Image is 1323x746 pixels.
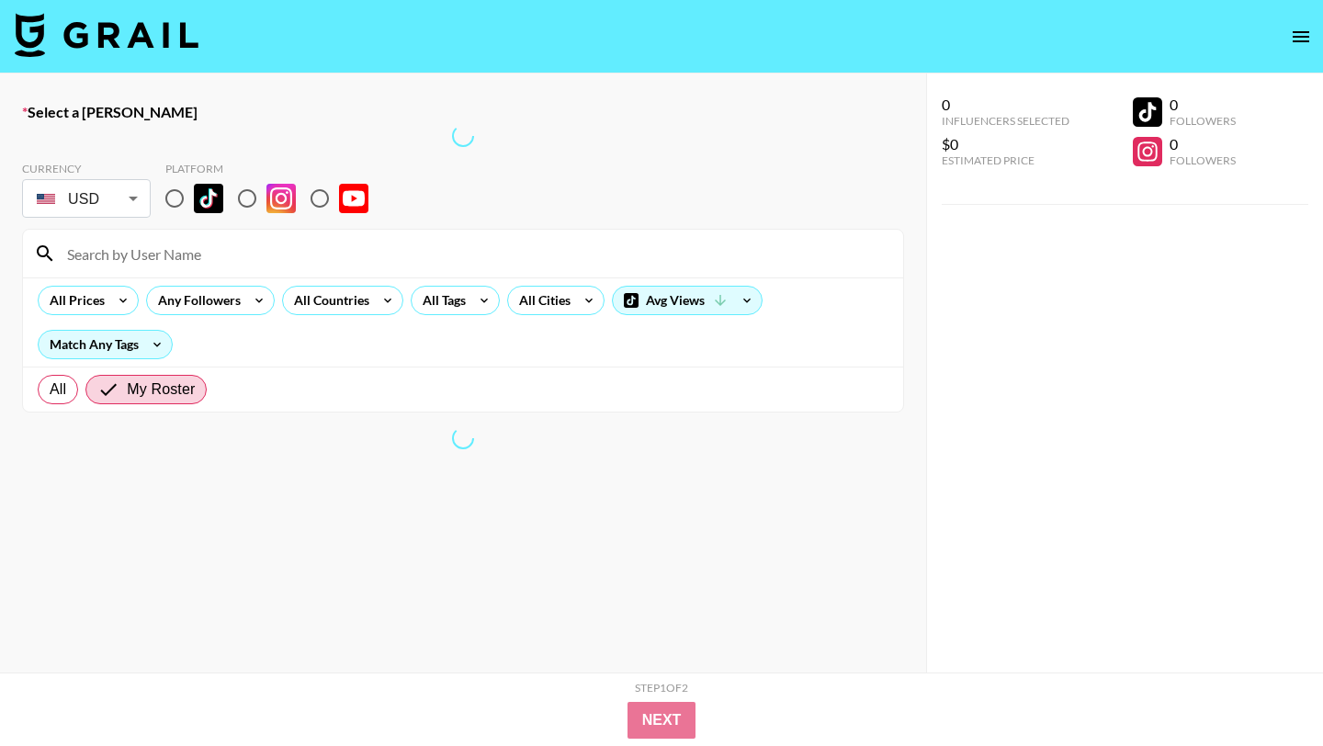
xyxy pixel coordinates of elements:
span: My Roster [127,379,195,401]
div: Currency [22,162,151,175]
div: Followers [1170,114,1236,128]
div: Followers [1170,153,1236,167]
div: 0 [1170,96,1236,114]
img: TikTok [194,184,223,213]
span: All [50,379,66,401]
img: YouTube [339,184,368,213]
img: Instagram [266,184,296,213]
div: 0 [1170,135,1236,153]
div: USD [26,183,147,215]
div: Platform [165,162,383,175]
div: Step 1 of 2 [635,681,688,695]
input: Search by User Name [56,239,892,268]
div: Influencers Selected [942,114,1069,128]
div: $0 [942,135,1069,153]
img: Grail Talent [15,13,198,57]
div: All Prices [39,287,108,314]
label: Select a [PERSON_NAME] [22,103,904,121]
div: All Countries [283,287,373,314]
div: All Tags [412,287,469,314]
div: Avg Views [613,287,762,314]
div: Estimated Price [942,153,1069,167]
div: All Cities [508,287,574,314]
div: 0 [942,96,1069,114]
div: Match Any Tags [39,331,172,358]
button: Next [628,702,696,739]
button: open drawer [1283,18,1319,55]
span: Refreshing talent, clients, lists, bookers, countries, tags, cities, talent, talent... [452,125,474,147]
div: Any Followers [147,287,244,314]
span: Refreshing talent, clients, lists, bookers, countries, tags, cities, talent, talent... [452,427,474,449]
